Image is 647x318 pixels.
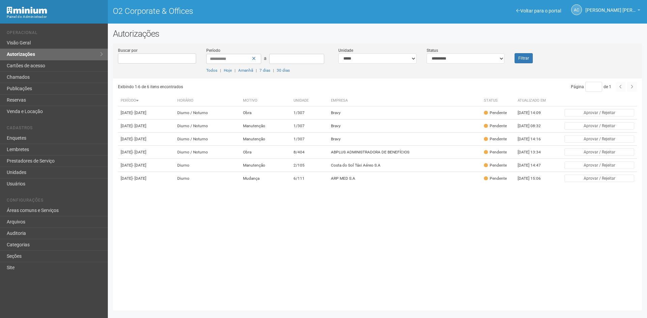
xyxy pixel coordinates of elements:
th: Motivo [240,95,291,106]
div: Pendente [484,163,507,168]
td: [DATE] [118,172,175,185]
td: Diurno / Noturno [175,146,240,159]
td: [DATE] [118,133,175,146]
td: Bravy [328,106,481,119]
li: Cadastros [7,126,103,133]
span: - [DATE] [132,137,146,141]
td: [DATE] 14:16 [515,133,552,146]
span: - [DATE] [132,176,146,181]
a: 30 dias [277,68,290,73]
button: Aprovar / Rejeitar [564,122,634,130]
td: Obra [240,106,291,119]
a: Hoje [224,68,232,73]
td: Diurno [175,159,240,172]
a: [PERSON_NAME] [PERSON_NAME] [585,8,640,14]
th: Horário [175,95,240,106]
td: Manutenção [240,119,291,133]
th: Status [481,95,515,106]
td: Obra [240,146,291,159]
span: Ana Carla de Carvalho Silva [585,1,636,13]
td: [DATE] [118,146,175,159]
span: Página de 1 [571,84,611,89]
th: Unidade [291,95,328,106]
td: 1/307 [291,119,328,133]
span: - [DATE] [132,110,146,115]
th: Empresa [328,95,481,106]
div: Pendente [484,110,507,116]
th: Período [118,95,175,106]
button: Filtrar [515,53,533,63]
h1: O2 Corporate & Offices [113,7,372,15]
img: Minium [7,7,47,14]
button: Aprovar / Rejeitar [564,135,634,143]
td: 1/307 [291,106,328,119]
button: Aprovar / Rejeitar [564,148,634,156]
h2: Autorizações [113,29,642,39]
div: Pendente [484,176,507,181]
td: [DATE] 08:32 [515,119,552,133]
td: Manutenção [240,133,291,146]
td: Costa do Sol Táxi Aéreo S.A [328,159,481,172]
span: | [235,68,236,73]
td: Mudança [240,172,291,185]
span: - [DATE] [132,123,146,128]
button: Aprovar / Rejeitar [564,109,634,116]
span: - [DATE] [132,150,146,154]
td: [DATE] [118,159,175,172]
td: [DATE] 14:47 [515,159,552,172]
td: Bravy [328,119,481,133]
a: Todos [206,68,217,73]
a: Voltar para o portal [516,8,561,13]
td: [DATE] [118,106,175,119]
td: ARP MED S.A [328,172,481,185]
button: Aprovar / Rejeitar [564,162,634,169]
div: Exibindo 1-6 de 6 itens encontrados [118,82,375,92]
td: Manutenção [240,159,291,172]
td: 2/105 [291,159,328,172]
span: | [273,68,274,73]
td: Diurno / Noturno [175,119,240,133]
td: 8/404 [291,146,328,159]
td: Diurno [175,172,240,185]
td: Bravy [328,133,481,146]
a: AC [571,4,582,15]
td: [DATE] 13:34 [515,146,552,159]
div: Pendente [484,136,507,142]
div: Pendente [484,123,507,129]
td: [DATE] 15:06 [515,172,552,185]
li: Operacional [7,30,103,37]
span: - [DATE] [132,163,146,168]
td: [DATE] [118,119,175,133]
label: Unidade [338,47,353,54]
td: [DATE] 14:09 [515,106,552,119]
td: 6/111 [291,172,328,185]
li: Configurações [7,198,103,205]
a: 7 dias [259,68,270,73]
span: | [256,68,257,73]
label: Período [206,47,220,54]
span: | [220,68,221,73]
label: Status [427,47,438,54]
td: Diurno / Noturno [175,106,240,119]
label: Buscar por [118,47,137,54]
div: Pendente [484,149,507,155]
a: Amanhã [238,68,253,73]
td: Diurno / Noturno [175,133,240,146]
th: Atualizado em [515,95,552,106]
span: a [264,56,267,61]
td: ABPLUS ADMINISTRADORA DE BENEFÍCIOS [328,146,481,159]
td: 1/307 [291,133,328,146]
button: Aprovar / Rejeitar [564,175,634,182]
div: Painel do Administrador [7,14,103,20]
